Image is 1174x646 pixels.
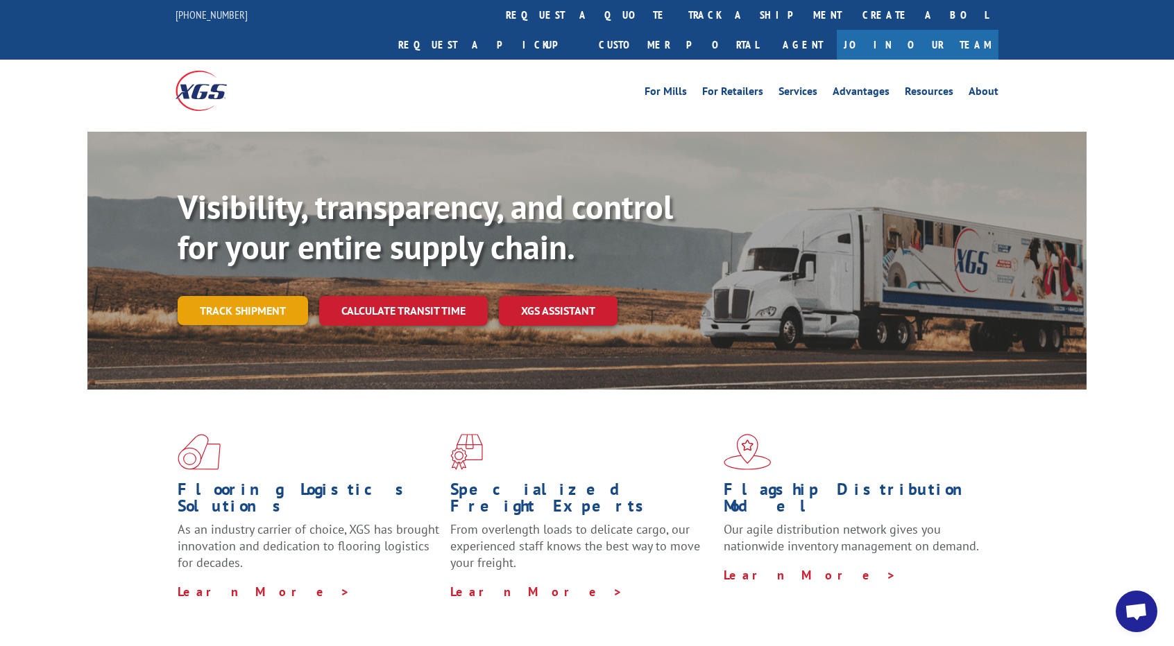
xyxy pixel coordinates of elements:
[588,30,769,60] a: Customer Portal
[178,584,350,600] a: Learn More >
[450,434,483,470] img: xgs-icon-focused-on-flooring-red
[178,481,440,521] h1: Flooring Logistics Solutions
[176,8,248,21] a: [PHONE_NUMBER]
[178,185,673,268] b: Visibility, transparency, and control for your entire supply chain.
[724,567,896,583] a: Learn More >
[319,296,488,326] a: Calculate transit time
[450,584,623,600] a: Learn More >
[645,86,687,101] a: For Mills
[388,30,588,60] a: Request a pickup
[769,30,837,60] a: Agent
[833,86,890,101] a: Advantages
[499,296,618,326] a: XGS ASSISTANT
[178,521,439,570] span: As an industry carrier of choice, XGS has brought innovation and dedication to flooring logistics...
[1116,591,1157,632] div: Open chat
[178,434,221,470] img: xgs-icon-total-supply-chain-intelligence-red
[450,481,713,521] h1: Specialized Freight Experts
[837,30,998,60] a: Join Our Team
[724,481,986,521] h1: Flagship Distribution Model
[450,521,713,583] p: From overlength loads to delicate cargo, our experienced staff knows the best way to move your fr...
[724,434,772,470] img: xgs-icon-flagship-distribution-model-red
[905,86,953,101] a: Resources
[969,86,998,101] a: About
[724,521,979,554] span: Our agile distribution network gives you nationwide inventory management on demand.
[178,296,308,325] a: Track shipment
[779,86,817,101] a: Services
[702,86,763,101] a: For Retailers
